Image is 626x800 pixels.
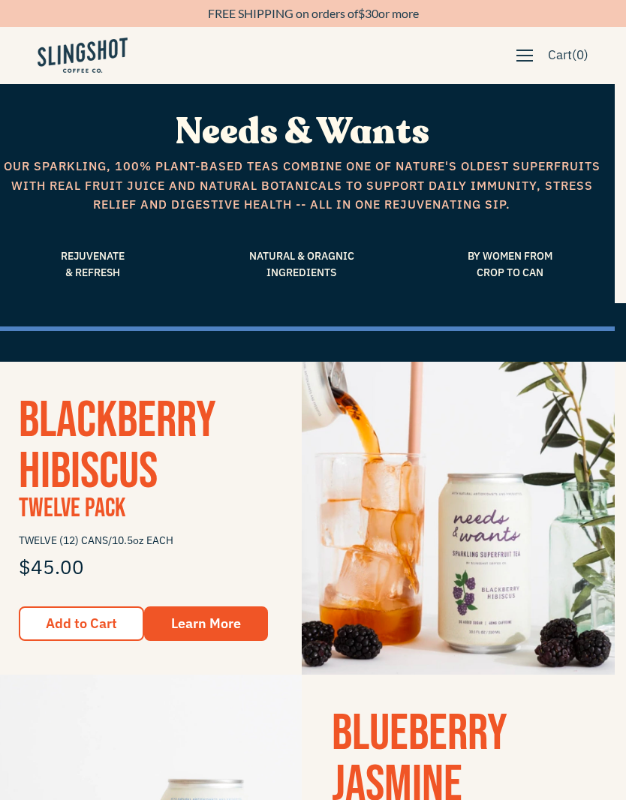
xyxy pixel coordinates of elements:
span: Learn More [171,615,241,632]
a: Learn More [144,606,268,641]
span: TWELVE (12) CANS/10.5oz EACH [19,528,272,554]
span: 0 [576,47,584,63]
span: Needs & Wants [175,107,429,156]
button: Add to Cart [19,606,144,641]
span: ( [572,45,576,65]
a: Blackberry Hibiscus [19,390,216,502]
span: ) [584,45,588,65]
a: Cart(0) [540,41,596,70]
span: Twelve Pack [19,492,125,525]
span: 30 [365,6,378,20]
span: Add to Cart [46,615,117,632]
div: $45.00 [19,554,272,580]
span: Natural & Oragnic Ingredients [209,248,395,281]
span: By Women From Crop to Can [417,248,603,281]
span: $ [358,6,365,20]
img: Needs & Wants - Blackberry Hibiscus Six Pack [302,362,615,675]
